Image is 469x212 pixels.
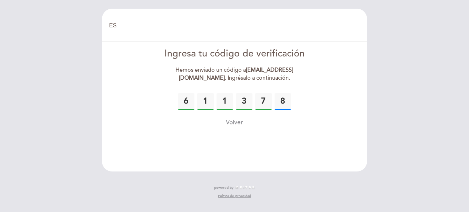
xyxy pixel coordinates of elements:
input: 0 [217,93,233,110]
input: 0 [236,93,252,110]
button: Volver [226,118,243,127]
div: Ingresa tu código de verificación [155,47,314,61]
div: Hemos enviado un código a . Ingrésalo a continuación. [155,66,314,82]
a: powered by [214,185,255,190]
input: 0 [275,93,291,110]
span: powered by [214,185,233,190]
input: 0 [197,93,214,110]
input: 0 [178,93,194,110]
img: MEITRE [235,186,255,189]
strong: [EMAIL_ADDRESS][DOMAIN_NAME] [179,67,294,81]
a: Política de privacidad [218,194,251,198]
input: 0 [255,93,272,110]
